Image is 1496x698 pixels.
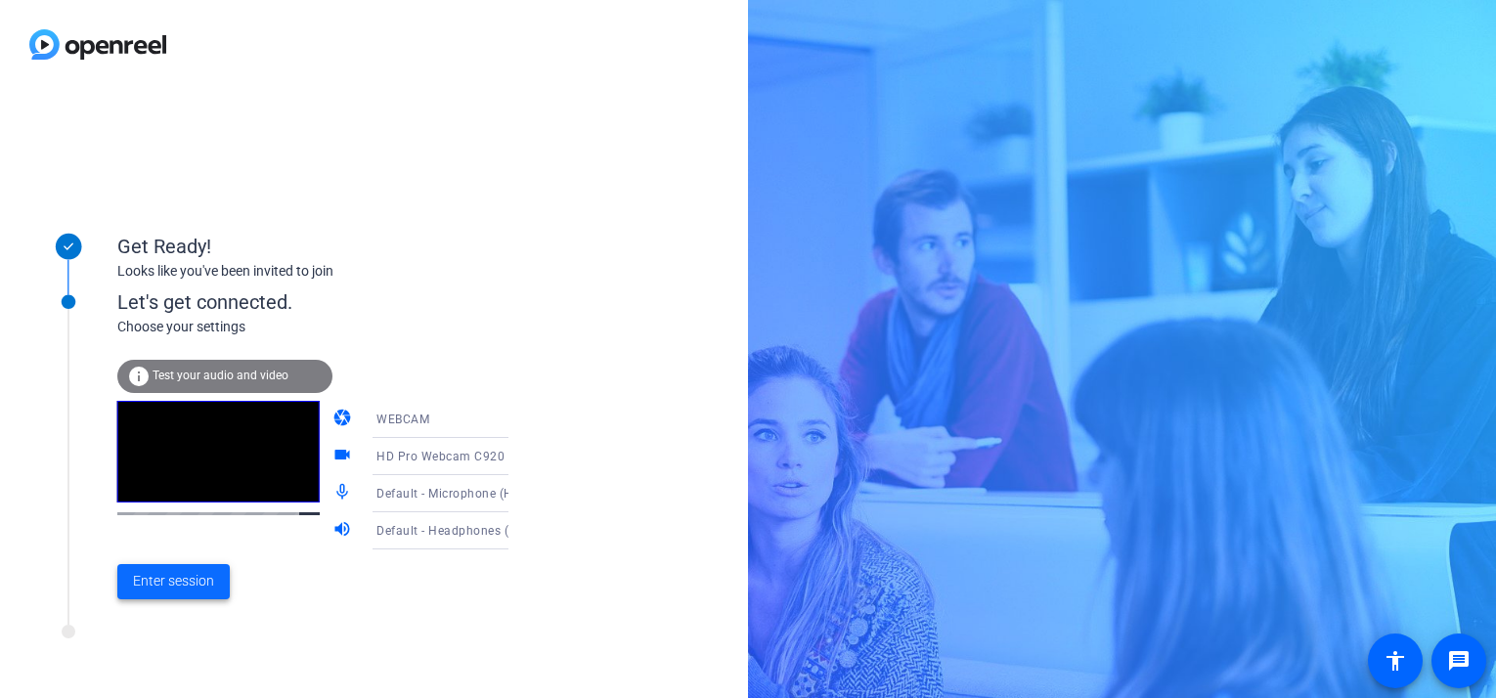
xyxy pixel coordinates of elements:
[376,448,578,463] span: HD Pro Webcam C920 (046d:08e5)
[127,365,151,388] mat-icon: info
[332,408,356,431] mat-icon: camera
[117,564,230,599] button: Enter session
[153,369,288,382] span: Test your audio and video
[1447,649,1471,673] mat-icon: message
[332,445,356,468] mat-icon: videocam
[117,232,508,261] div: Get Ready!
[1384,649,1407,673] mat-icon: accessibility
[376,413,429,426] span: WEBCAM
[117,287,549,317] div: Let's get connected.
[332,482,356,505] mat-icon: mic_none
[376,522,760,538] span: Default - Headphones (HP USB-C Dock Audio Headset) (03f0:056b)
[133,571,214,591] span: Enter session
[117,317,549,337] div: Choose your settings
[332,519,356,543] mat-icon: volume_up
[376,485,710,501] span: Default - Microphone (HD Pro Webcam C920) (046d:08e5)
[117,261,508,282] div: Looks like you've been invited to join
